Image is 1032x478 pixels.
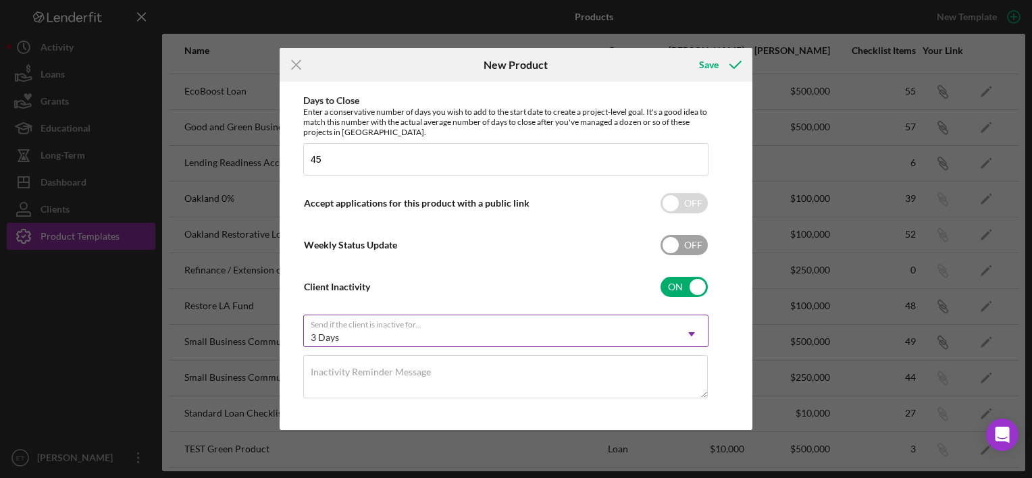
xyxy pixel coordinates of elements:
div: Open Intercom Messenger [986,419,1018,451]
label: Weekly Status Update [304,239,397,250]
label: Inactivity Reminder Message [311,367,431,377]
div: Enter a conservative number of days you wish to add to the start date to create a project-level g... [303,107,708,137]
label: Client Inactivity [304,281,370,292]
label: Days to Close [303,95,359,106]
button: Save [686,51,752,78]
div: Save [699,51,719,78]
div: 3 Days [311,332,339,343]
h6: New Product [484,59,548,71]
label: Accept applications for this product with a public link [304,197,530,209]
